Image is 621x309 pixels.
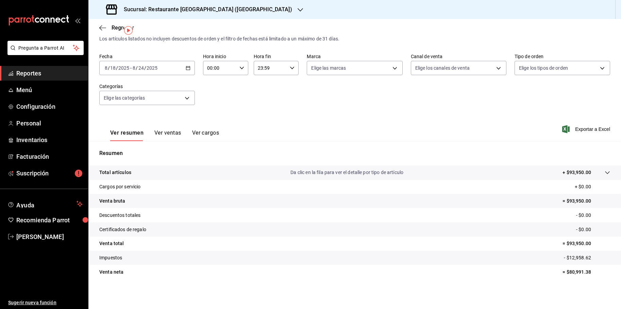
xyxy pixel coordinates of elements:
[563,198,610,205] p: = $93,950.00
[110,130,219,141] div: navigation tabs
[99,183,141,190] p: Cargos por servicio
[99,198,125,205] p: Venta bruta
[130,65,132,71] span: -
[104,95,145,101] span: Elige las categorías
[16,119,83,128] span: Personal
[16,200,74,208] span: Ayuda
[116,65,118,71] span: /
[75,18,80,23] button: open_drawer_menu
[7,41,84,55] button: Pregunta a Parrot AI
[16,169,83,178] span: Suscripción
[311,65,346,71] span: Elige las marcas
[564,125,610,133] button: Exportar a Excel
[112,24,134,31] span: Regresar
[132,65,136,71] input: --
[110,65,116,71] input: --
[307,54,402,59] label: Marca
[16,216,83,225] span: Recomienda Parrot
[110,130,144,141] button: Ver resumen
[99,169,131,176] p: Total artículos
[563,269,610,276] p: = $80,991.38
[99,54,195,59] label: Fecha
[99,149,610,157] p: Resumen
[563,169,591,176] p: + $93,950.00
[519,65,568,71] span: Elige los tipos de orden
[576,212,610,219] p: - $0.00
[118,65,130,71] input: ----
[138,65,144,71] input: --
[16,69,83,78] span: Reportes
[16,102,83,111] span: Configuración
[99,226,146,233] p: Certificados de regalo
[99,212,140,219] p: Descuentos totales
[515,54,610,59] label: Tipo de orden
[104,65,108,71] input: --
[575,183,610,190] p: + $0.00
[124,26,133,35] img: Tooltip marker
[99,35,610,42] div: Los artículos listados no incluyen descuentos de orden y el filtro de fechas está limitado a un m...
[99,84,195,89] label: Categorías
[5,49,84,56] a: Pregunta a Parrot AI
[411,54,506,59] label: Canal de venta
[18,45,73,52] span: Pregunta a Parrot AI
[8,299,83,306] span: Sugerir nueva función
[99,254,122,261] p: Impuestos
[16,232,83,241] span: [PERSON_NAME]
[108,65,110,71] span: /
[564,254,610,261] p: - $12,958.62
[99,269,123,276] p: Venta neta
[290,169,403,176] p: Da clic en la fila para ver el detalle por tipo de artículo
[192,130,219,141] button: Ver cargos
[136,65,138,71] span: /
[99,240,124,247] p: Venta total
[415,65,470,71] span: Elige los canales de venta
[146,65,158,71] input: ----
[144,65,146,71] span: /
[154,130,181,141] button: Ver ventas
[254,54,299,59] label: Hora fin
[16,135,83,144] span: Inventarios
[118,5,292,14] h3: Sucursal: Restaurante [GEOGRAPHIC_DATA] ([GEOGRAPHIC_DATA])
[576,226,610,233] p: - $0.00
[16,152,83,161] span: Facturación
[563,240,610,247] p: = $93,950.00
[16,85,83,95] span: Menú
[99,24,134,31] button: Regresar
[203,54,248,59] label: Hora inicio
